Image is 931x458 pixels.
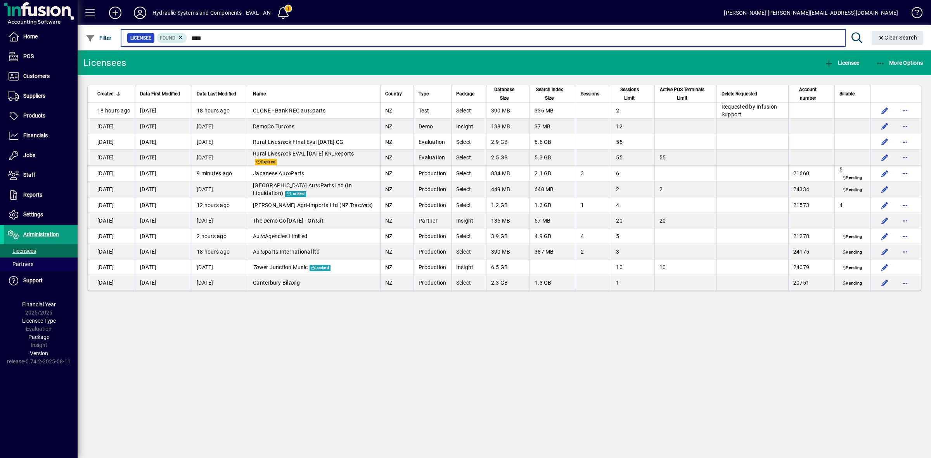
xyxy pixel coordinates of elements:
a: Staff [4,166,78,185]
span: Administration [23,231,59,237]
span: wer Junction Music [253,264,308,270]
span: Billable [839,90,855,98]
button: Add [103,6,128,20]
td: 6.6 GB [530,134,576,150]
span: Pending [841,265,864,271]
td: 3.9 GB [486,228,530,244]
div: Data First Modified [140,90,187,98]
span: The Demo Co [DATE] - On it [253,218,324,224]
span: Au Agencies Limited [253,233,307,239]
div: Active POS Terminals Limit [659,85,712,102]
div: Sessions [581,90,606,98]
td: [DATE] [88,166,135,181]
a: Knowledge Base [906,2,921,27]
span: POS [23,53,34,59]
span: Version [30,350,48,356]
span: Suppliers [23,93,45,99]
td: 5 [834,166,870,181]
span: Japanese Au Parts [253,170,305,176]
em: to [260,233,265,239]
td: Partner [414,213,451,228]
span: Pending [841,234,864,240]
td: 55 [611,134,654,150]
td: 9 minutes ago [192,166,248,181]
em: to [315,218,320,224]
td: [DATE] [192,119,248,134]
td: Select [451,134,486,150]
button: Edit [879,277,891,289]
td: NZ [380,103,414,119]
td: Select [451,166,486,181]
div: Database Size [491,85,525,102]
td: Select [451,181,486,197]
td: 6 [611,166,654,181]
td: NZ [380,181,414,197]
div: Name [253,90,376,98]
span: Rural Lives ck FInal Eval [DATE] CG [253,139,343,145]
button: Filter [84,31,114,45]
span: Expired [255,159,277,165]
span: [PERSON_NAME] Agri-Imports Ltd (NZ Trac rs) [253,202,373,208]
span: Data Last Modified [197,90,236,98]
button: Edit [879,199,891,211]
span: Sessions Limit [616,85,643,102]
td: [DATE] [88,197,135,213]
td: Insight [451,213,486,228]
span: Active POS Terminals Limit [659,85,705,102]
td: 12 hours ago [192,197,248,213]
span: Partners [8,261,33,267]
td: [DATE] [135,259,192,275]
a: Licensees [4,244,78,258]
span: Created [97,90,114,98]
button: More options [899,136,911,148]
span: Support [23,277,43,283]
button: Edit [879,151,891,164]
span: Licensees [8,248,36,254]
em: to [286,170,291,176]
div: Delete Requested [722,90,784,98]
td: [DATE] [135,244,192,259]
td: [DATE] [135,228,192,244]
td: 336 MB [530,103,576,119]
span: CLONE - Bank REC au parts [253,107,326,114]
div: Data Last Modified [197,90,243,98]
td: 5 [611,228,654,244]
td: [DATE] [135,150,192,166]
td: 3 [576,166,611,181]
td: Demo [414,119,451,134]
a: Settings [4,205,78,225]
span: Pending [841,175,864,181]
td: 37 MB [530,119,576,134]
a: Financials [4,126,78,145]
span: Reports [23,192,42,198]
td: 21278 [788,228,834,244]
button: Edit [879,136,891,148]
td: Select [451,275,486,290]
span: Account number [793,85,823,102]
button: More options [899,151,911,164]
button: More options [899,120,911,133]
td: NZ [380,197,414,213]
span: Jobs [23,152,35,158]
a: Home [4,27,78,47]
span: Data First Modified [140,90,180,98]
td: 1.3 GB [530,197,576,213]
td: 57 MB [530,213,576,228]
button: Edit [879,104,891,117]
td: 3 [611,244,654,259]
span: Licensee Type [22,318,56,324]
td: [DATE] [88,244,135,259]
button: More options [899,230,911,242]
td: Select [451,103,486,119]
a: Customers [4,67,78,86]
button: More options [899,245,911,258]
button: Profile [128,6,152,20]
td: Select [451,197,486,213]
td: [DATE] [88,213,135,228]
span: Au parts International ltd [253,249,320,255]
em: to [280,139,286,145]
td: 6.5 GB [486,259,530,275]
td: 640 MB [530,181,576,197]
span: Sessions [581,90,599,98]
td: [DATE] [88,150,135,166]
